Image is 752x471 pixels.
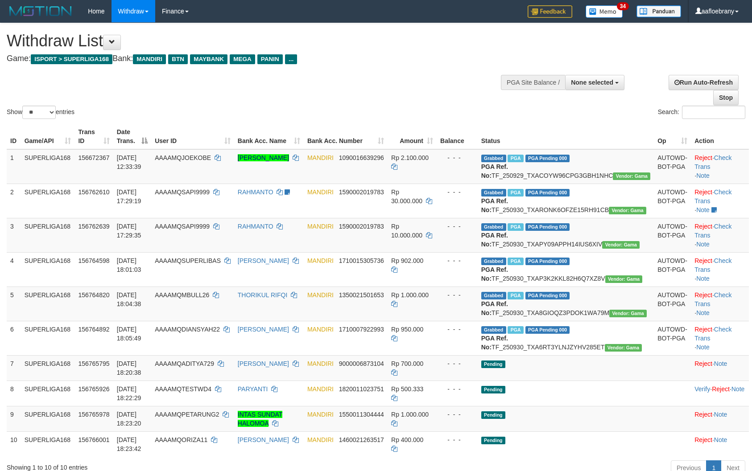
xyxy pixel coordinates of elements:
[307,326,334,333] span: MANDIRI
[714,436,727,443] a: Note
[21,406,75,431] td: SUPERLIGA168
[481,335,508,351] b: PGA Ref. No:
[525,155,570,162] span: PGA Pending
[21,184,75,218] td: SUPERLIGA168
[391,223,422,239] span: Rp 10.000.000
[691,431,749,457] td: ·
[339,411,384,418] span: Copy 1550011304444 to clipboard
[694,291,731,307] a: Check Trans
[481,360,505,368] span: Pending
[609,207,646,214] span: Vendor URL: https://trx31.1velocity.biz
[78,188,109,196] span: 156762610
[478,124,654,149] th: Status
[713,90,739,105] a: Stop
[155,291,209,299] span: AAAAMQMBULL26
[155,223,210,230] span: AAAAMQSAPI9999
[391,257,423,264] span: Rp 902.000
[605,275,643,283] span: Vendor URL: https://trx31.1velocity.biz
[481,258,506,265] span: Grabbed
[696,241,710,248] a: Note
[7,54,492,63] h4: Game: Bank:
[437,124,478,149] th: Balance
[78,291,109,299] span: 156764820
[440,153,474,162] div: - - -
[339,436,384,443] span: Copy 1460021263517 to clipboard
[238,154,289,161] a: [PERSON_NAME]
[565,75,624,90] button: None selected
[230,54,255,64] span: MEGA
[155,411,219,418] span: AAAAMQPETARUNG2
[691,321,749,355] td: · ·
[339,257,384,264] span: Copy 1710015305736 to clipboard
[7,406,21,431] td: 9
[481,411,505,419] span: Pending
[238,436,289,443] a: [PERSON_NAME]
[636,5,681,17] img: panduan.png
[307,411,334,418] span: MANDIRI
[7,184,21,218] td: 2
[694,188,731,205] a: Check Trans
[117,411,141,427] span: [DATE] 18:23:20
[694,385,710,393] a: Verify
[605,344,642,352] span: Vendor URL: https://trx31.1velocity.biz
[478,321,654,355] td: TF_250930_TXA6RT3YLNJZYHV285ET
[694,436,712,443] a: Reject
[117,326,141,342] span: [DATE] 18:05:49
[658,106,745,119] label: Search:
[440,291,474,299] div: - - -
[78,436,109,443] span: 156766001
[257,54,283,64] span: PANIN
[525,292,570,299] span: PGA Pending
[307,257,334,264] span: MANDIRI
[21,124,75,149] th: Game/API: activate to sort column ascending
[78,326,109,333] span: 156764892
[78,385,109,393] span: 156765926
[339,154,384,161] span: Copy 1090016639296 to clipboard
[238,291,288,299] a: THORIKUL RIFQI
[654,218,691,252] td: AUTOWD-BOT-PGA
[691,355,749,381] td: ·
[155,385,211,393] span: AAAAMQTESTWD4
[78,223,109,230] span: 156762639
[694,411,712,418] a: Reject
[481,163,508,179] b: PGA Ref. No:
[714,411,727,418] a: Note
[694,154,731,170] a: Check Trans
[117,257,141,273] span: [DATE] 18:01:03
[731,385,745,393] a: Note
[304,124,388,149] th: Bank Acc. Number: activate to sort column ascending
[694,257,731,273] a: Check Trans
[691,381,749,406] td: · ·
[238,257,289,264] a: [PERSON_NAME]
[7,381,21,406] td: 8
[691,184,749,218] td: · ·
[691,252,749,287] td: · ·
[481,292,506,299] span: Grabbed
[481,223,506,231] span: Grabbed
[391,436,423,443] span: Rp 400.000
[7,124,21,149] th: ID
[440,359,474,368] div: - - -
[525,223,570,231] span: PGA Pending
[238,326,289,333] a: [PERSON_NAME]
[307,360,334,367] span: MANDIRI
[238,188,273,196] a: RAHMANTO
[691,406,749,431] td: ·
[508,326,523,334] span: Marked by aafsengchandara
[602,241,640,249] span: Vendor URL: https://trx31.1velocity.biz
[694,360,712,367] a: Reject
[339,385,384,393] span: Copy 1820011023751 to clipboard
[712,385,730,393] a: Reject
[151,124,234,149] th: User ID: activate to sort column ascending
[391,188,422,205] span: Rp 30.000.000
[440,222,474,231] div: - - -
[78,360,109,367] span: 156765795
[691,124,749,149] th: Action
[440,385,474,393] div: - - -
[238,411,283,427] a: INTAS SUNDAT HALOMOA
[155,326,220,333] span: AAAAMQDIANSYAH22
[7,287,21,321] td: 5
[391,291,429,299] span: Rp 1.000.000
[117,385,141,401] span: [DATE] 18:22:29
[694,257,712,264] a: Reject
